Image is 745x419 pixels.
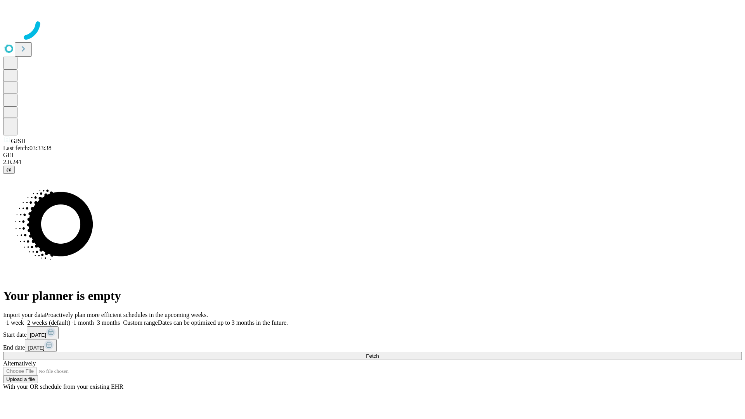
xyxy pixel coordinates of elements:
[25,339,57,352] button: [DATE]
[6,167,12,173] span: @
[11,138,26,144] span: GJSH
[3,145,52,151] span: Last fetch: 03:33:38
[27,319,70,326] span: 2 weeks (default)
[3,339,742,352] div: End date
[3,166,15,174] button: @
[30,332,46,338] span: [DATE]
[3,375,38,383] button: Upload a file
[3,152,742,159] div: GEI
[3,383,123,390] span: With your OR schedule from your existing EHR
[366,353,379,359] span: Fetch
[3,360,36,367] span: Alternatively
[28,345,44,351] span: [DATE]
[3,289,742,303] h1: Your planner is empty
[3,159,742,166] div: 2.0.241
[158,319,288,326] span: Dates can be optimized up to 3 months in the future.
[73,319,94,326] span: 1 month
[123,319,158,326] span: Custom range
[97,319,120,326] span: 3 months
[27,326,59,339] button: [DATE]
[3,312,45,318] span: Import your data
[45,312,208,318] span: Proactively plan more efficient schedules in the upcoming weeks.
[3,326,742,339] div: Start date
[6,319,24,326] span: 1 week
[3,352,742,360] button: Fetch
